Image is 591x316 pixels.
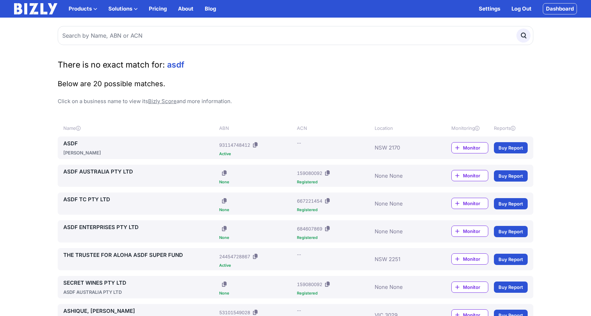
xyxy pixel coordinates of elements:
div: ACN [297,125,372,132]
span: Monitor [463,228,488,235]
span: Below are 20 possible matches. [58,80,165,88]
div: None [219,236,294,240]
div: None None [375,195,430,212]
a: Buy Report [494,198,528,209]
a: Buy Report [494,282,528,293]
a: ASDF AUSTRALIA PTY LTD [63,168,216,176]
a: Monitor [451,282,488,293]
button: Solutions [108,5,138,13]
a: Monitor [451,170,488,181]
div: 159080092 [297,170,322,177]
a: Monitor [451,198,488,209]
div: -- [297,139,301,146]
div: Location [375,125,430,132]
span: Monitor [463,144,488,151]
div: ASDF AUSTRALIA PTY LTD [63,289,216,296]
a: Monitor [451,226,488,237]
div: NSW 2170 [375,139,430,156]
a: ASDF ENTERPRISES PTY LTD [63,223,216,232]
a: SECRET WINES PTY LTD [63,279,216,287]
a: Buy Report [494,170,528,182]
div: None [219,291,294,295]
div: 684607869 [297,225,322,232]
a: THE TRUSTEE FOR ALOHA ASDF SUPER FUND [63,251,216,259]
div: Active [219,264,294,267]
div: None [219,180,294,184]
div: Monitoring [451,125,488,132]
span: Monitor [463,200,488,207]
div: None [219,208,294,212]
span: Monitor [463,255,488,263]
div: ABN [219,125,294,132]
div: 93114748412 [219,141,250,148]
a: ASHIQUE, [PERSON_NAME] [63,307,216,315]
div: 159080092 [297,281,322,288]
div: Registered [297,208,372,212]
p: Click on a business name to view its and more information. [58,97,533,106]
a: Buy Report [494,226,528,237]
button: Products [69,5,97,13]
a: Log Out [511,5,532,13]
div: NSW 2251 [375,251,430,267]
a: Blog [205,5,216,13]
a: ASDF [63,139,216,148]
div: None None [375,279,430,296]
input: Search by Name, ABN or ACN [58,26,533,45]
span: Monitor [463,284,488,291]
a: Monitor [451,253,488,265]
div: [PERSON_NAME] [63,149,216,156]
div: 667221454 [297,197,322,204]
div: Name [63,125,216,132]
span: There is no exact match for: [58,60,165,70]
div: Active [219,152,294,156]
div: Registered [297,236,372,240]
div: Registered [297,291,372,295]
a: Bizly Score [148,98,177,105]
div: 53101549028 [219,309,250,316]
div: None None [375,168,430,184]
div: Reports [494,125,528,132]
a: Dashboard [543,3,577,14]
a: Monitor [451,142,488,153]
a: About [178,5,193,13]
div: -- [297,307,301,314]
span: Monitor [463,172,488,179]
a: Settings [479,5,500,13]
span: asdf [167,60,184,70]
a: ASDF TC PTY LTD [63,195,216,204]
div: Registered [297,180,372,184]
div: -- [297,251,301,258]
div: 24454728867 [219,253,250,260]
a: Buy Report [494,142,528,153]
div: None None [375,223,430,240]
a: Pricing [149,5,167,13]
a: Buy Report [494,254,528,265]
